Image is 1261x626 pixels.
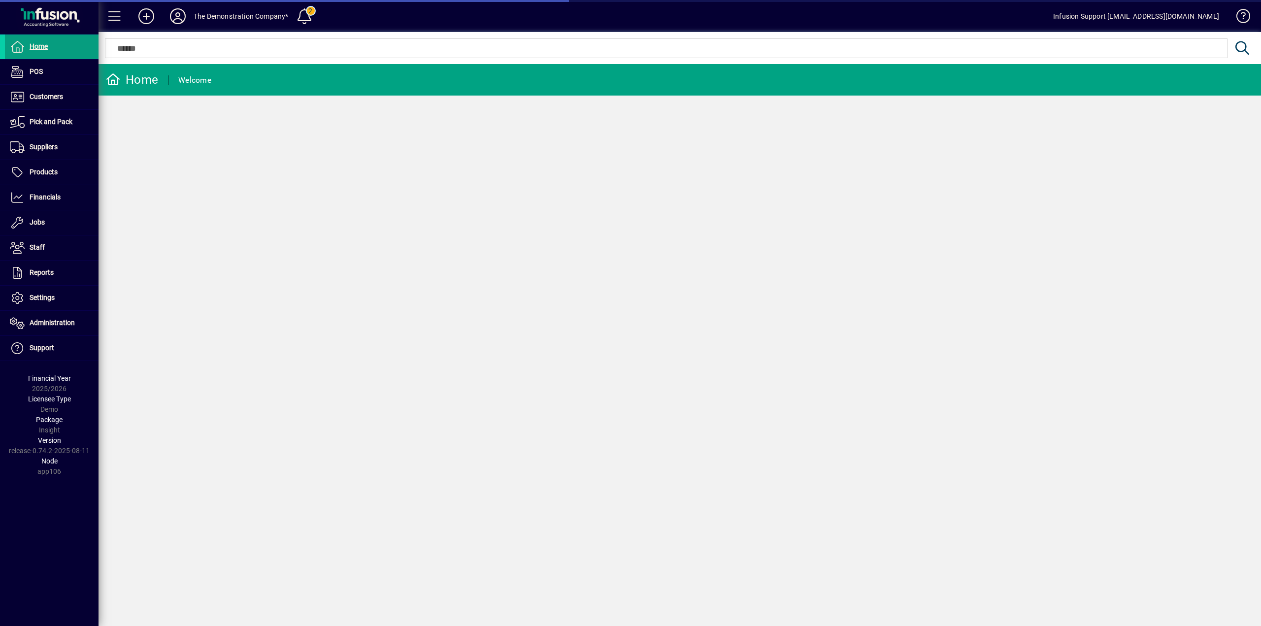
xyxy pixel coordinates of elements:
[1229,2,1249,34] a: Knowledge Base
[28,374,71,382] span: Financial Year
[194,8,289,24] div: The Demonstration Company*
[5,210,99,235] a: Jobs
[30,168,58,176] span: Products
[36,416,63,424] span: Package
[5,336,99,361] a: Support
[28,395,71,403] span: Licensee Type
[30,243,45,251] span: Staff
[5,235,99,260] a: Staff
[5,85,99,109] a: Customers
[30,218,45,226] span: Jobs
[30,294,55,301] span: Settings
[5,311,99,335] a: Administration
[5,261,99,285] a: Reports
[30,268,54,276] span: Reports
[162,7,194,25] button: Profile
[30,319,75,327] span: Administration
[5,160,99,185] a: Products
[5,135,99,160] a: Suppliers
[30,344,54,352] span: Support
[30,93,63,100] span: Customers
[1053,8,1219,24] div: Infusion Support [EMAIL_ADDRESS][DOMAIN_NAME]
[30,42,48,50] span: Home
[41,457,58,465] span: Node
[38,436,61,444] span: Version
[5,110,99,134] a: Pick and Pack
[30,67,43,75] span: POS
[30,143,58,151] span: Suppliers
[106,72,158,88] div: Home
[5,185,99,210] a: Financials
[5,286,99,310] a: Settings
[5,60,99,84] a: POS
[178,72,211,88] div: Welcome
[131,7,162,25] button: Add
[30,193,61,201] span: Financials
[30,118,72,126] span: Pick and Pack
